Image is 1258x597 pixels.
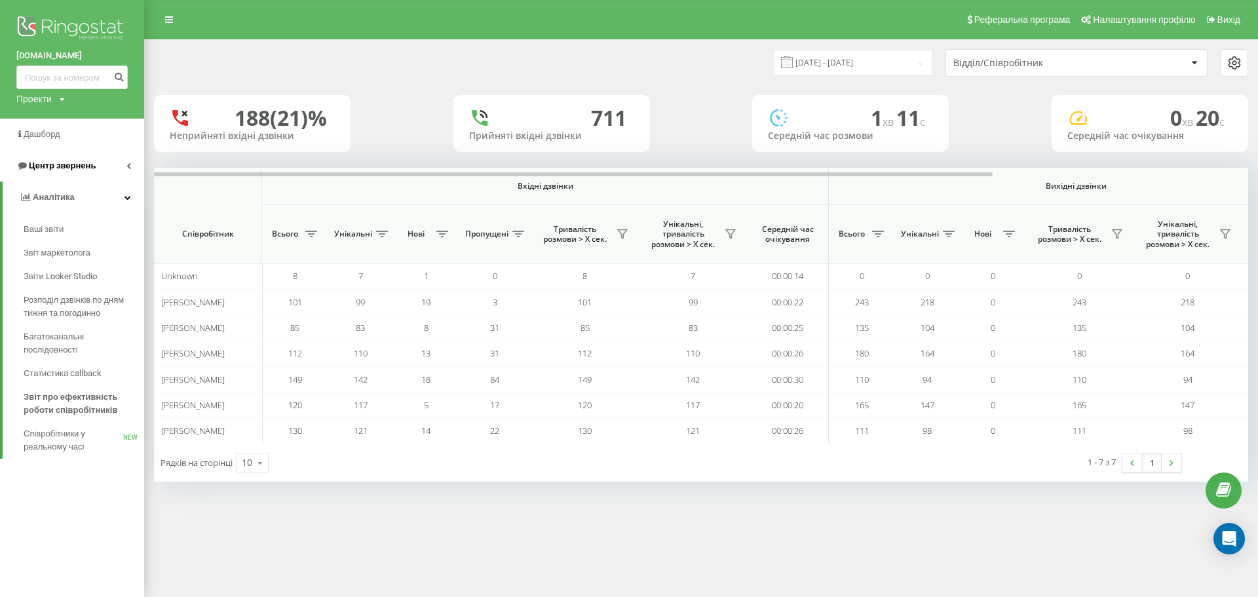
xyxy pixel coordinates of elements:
[686,347,700,359] span: 110
[24,288,144,325] a: Розподіл дзвінків по дням тижня та погодинно
[421,296,430,308] span: 19
[1181,322,1194,334] span: 104
[768,130,933,142] div: Середній час розмови
[161,425,225,436] span: [PERSON_NAME]
[24,325,144,362] a: Багатоканальні послідовності
[465,229,508,239] span: Пропущені
[966,229,999,239] span: Нові
[855,322,869,334] span: 135
[1093,14,1195,25] span: Налаштування профілю
[645,219,721,250] span: Унікальні, тривалість розмови > Х сек.
[1183,425,1192,436] span: 98
[424,399,429,411] span: 5
[855,425,869,436] span: 111
[1219,115,1225,129] span: c
[16,49,128,62] a: [DOMAIN_NAME]
[747,366,829,392] td: 00:00:30
[901,229,939,239] span: Унікальні
[242,456,252,469] div: 10
[896,104,925,132] span: 11
[161,457,233,469] span: Рядків на сторінці
[24,270,97,283] span: Звіти Looker Studio
[24,218,144,241] a: Ваші звіти
[1077,270,1082,282] span: 0
[689,322,698,334] span: 83
[288,374,302,385] span: 149
[835,229,868,239] span: Всього
[24,367,102,380] span: Статистика callback
[1196,104,1225,132] span: 20
[288,399,302,411] span: 120
[747,341,829,366] td: 00:00:26
[1073,322,1086,334] span: 135
[921,296,934,308] span: 218
[991,296,995,308] span: 0
[686,425,700,436] span: 121
[953,58,1110,69] div: Відділ/Співробітник
[24,246,90,260] span: Звіт маркетолога
[871,104,896,132] span: 1
[490,425,499,436] span: 22
[578,399,592,411] span: 120
[923,374,932,385] span: 94
[354,425,368,436] span: 121
[578,296,592,308] span: 101
[1073,347,1086,359] span: 180
[269,229,301,239] span: Всього
[747,393,829,418] td: 00:00:20
[24,427,123,453] span: Співробітники у реальному часі
[591,106,626,130] div: 711
[578,374,592,385] span: 149
[1181,347,1194,359] span: 164
[16,13,128,46] img: Ringostat logo
[920,115,925,129] span: c
[747,418,829,444] td: 00:00:26
[691,270,695,282] span: 7
[1182,115,1196,129] span: хв
[356,296,365,308] span: 99
[921,347,934,359] span: 164
[421,347,430,359] span: 13
[747,263,829,289] td: 00:00:14
[686,374,700,385] span: 142
[24,241,144,265] a: Звіт маркетолога
[991,425,995,436] span: 0
[991,270,995,282] span: 0
[991,347,995,359] span: 0
[288,296,302,308] span: 101
[16,92,52,106] div: Проекти
[354,347,368,359] span: 110
[3,182,144,213] a: Аналiтика
[582,270,587,282] span: 8
[24,362,144,385] a: Статистика callback
[757,224,818,244] span: Середній час очікування
[490,399,499,411] span: 17
[288,347,302,359] span: 112
[1142,453,1162,472] a: 1
[358,270,363,282] span: 7
[1185,270,1190,282] span: 0
[16,66,128,89] input: Пошук за номером
[1073,374,1086,385] span: 110
[161,322,225,334] span: [PERSON_NAME]
[578,425,592,436] span: 130
[1067,130,1232,142] div: Середній час очікування
[354,399,368,411] span: 117
[235,106,327,130] div: 188 (21)%
[24,422,144,459] a: Співробітники у реальному часіNEW
[581,322,590,334] span: 85
[421,425,430,436] span: 14
[490,347,499,359] span: 31
[24,129,60,139] span: Дашборд
[855,374,869,385] span: 110
[923,425,932,436] span: 98
[1140,219,1215,250] span: Унікальні, тривалість розмови > Х сек.
[165,229,250,239] span: Співробітник
[33,192,75,202] span: Аналiтика
[356,322,365,334] span: 83
[921,322,934,334] span: 104
[334,229,372,239] span: Унікальні
[991,322,995,334] span: 0
[170,130,335,142] div: Неприйняті вхідні дзвінки
[296,181,794,191] span: Вхідні дзвінки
